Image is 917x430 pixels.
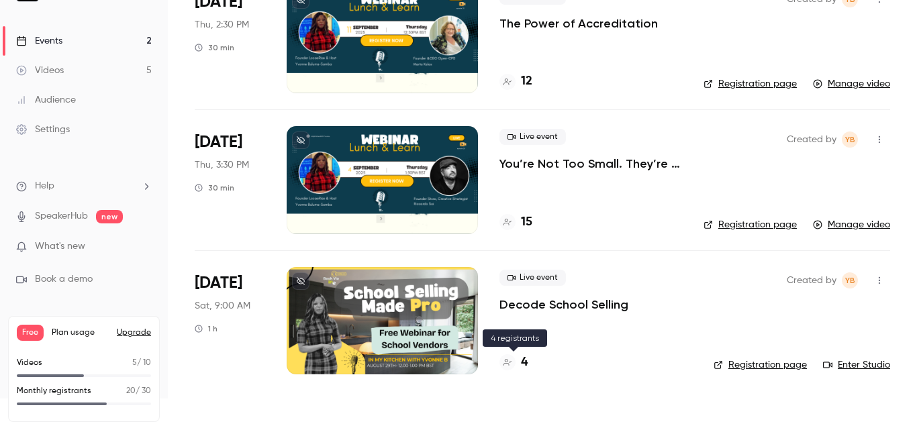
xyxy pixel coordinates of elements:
[195,126,265,233] div: Sep 4 Thu, 1:30 PM (Europe/London)
[787,131,836,148] span: Created by
[845,272,855,288] span: YB
[35,209,88,223] a: SpeakerHub
[136,241,152,253] iframe: Noticeable Trigger
[132,359,137,367] span: 5
[16,64,64,77] div: Videos
[499,354,528,372] a: 4
[126,387,136,395] span: 20
[16,93,76,107] div: Audience
[17,357,42,369] p: Videos
[521,213,532,231] h4: 15
[499,270,566,286] span: Live event
[195,158,249,172] span: Thu, 3:30 PM
[845,131,855,148] span: YB
[195,267,265,374] div: Aug 30 Sat, 7:00 AM (Europe/London)
[714,358,807,372] a: Registration page
[96,210,123,223] span: new
[704,77,797,91] a: Registration page
[787,272,836,288] span: Created by
[132,357,151,369] p: / 10
[499,129,566,145] span: Live event
[813,77,890,91] a: Manage video
[35,239,85,254] span: What's new
[499,297,628,313] a: Decode School Selling
[195,18,249,32] span: Thu, 2:30 PM
[17,325,44,341] span: Free
[16,34,62,48] div: Events
[499,72,532,91] a: 12
[35,179,54,193] span: Help
[195,182,234,193] div: 30 min
[521,72,532,91] h4: 12
[842,131,858,148] span: Yvonne Buluma-Samba
[195,272,242,294] span: [DATE]
[35,272,93,286] span: Book a demo
[704,218,797,231] a: Registration page
[195,323,218,334] div: 1 h
[117,327,151,338] button: Upgrade
[521,354,528,372] h4: 4
[813,218,890,231] a: Manage video
[842,272,858,288] span: Yvonne Buluma-Samba
[52,327,109,338] span: Plan usage
[16,179,152,193] li: help-dropdown-opener
[195,42,234,53] div: 30 min
[499,15,658,32] a: The Power of Accreditation
[17,385,91,397] p: Monthly registrants
[16,123,70,136] div: Settings
[126,385,151,397] p: / 30
[195,131,242,153] span: [DATE]
[499,213,532,231] a: 15
[195,299,250,313] span: Sat, 9:00 AM
[823,358,890,372] a: Enter Studio
[499,156,682,172] a: You’re Not Too Small. They’re Just Not Listening: The Power of Story-Telling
